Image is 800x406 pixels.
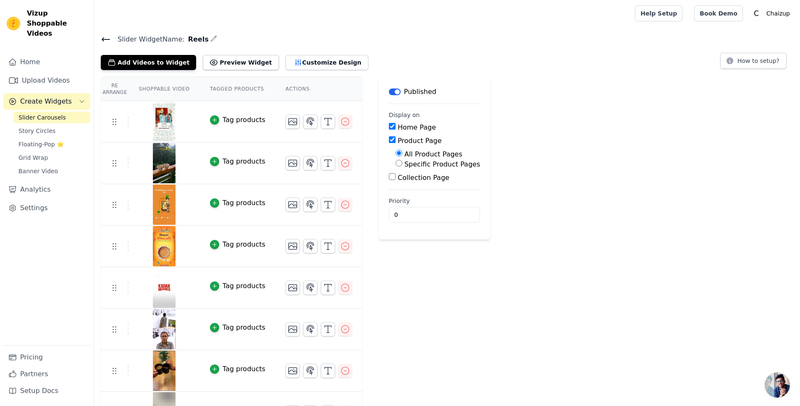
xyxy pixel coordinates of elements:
span: Slider Carousels [18,113,66,122]
div: Tag products [223,281,265,291]
button: Tag products [210,239,265,250]
div: Tag products [223,239,265,250]
legend: Display on [389,111,420,119]
div: Edit Name [210,34,217,45]
text: C [754,9,759,18]
label: Specific Product Pages [404,160,480,168]
div: Tag products [223,364,265,374]
span: Floating-Pop ⭐ [18,140,64,148]
button: Preview Widget [203,55,278,70]
button: C Chaizup [750,6,793,21]
label: Product Page [398,137,442,145]
button: How to setup? [720,53,787,69]
th: Tagged Products [200,77,275,101]
button: Change Thumbnail [286,198,300,212]
span: Reels [185,34,209,44]
button: Change Thumbnail [286,364,300,378]
button: Change Thumbnail [286,115,300,129]
span: Vizup Shoppable Videos [27,8,87,39]
label: Collection Page [398,174,449,182]
img: vizup-images-78af.jpg [152,143,176,183]
a: Settings [3,200,90,216]
a: Upload Videos [3,72,90,89]
a: Home [3,54,90,70]
th: Actions [275,77,362,101]
span: Banner Video [18,167,58,175]
button: Tag products [210,115,265,125]
span: Story Circles [18,127,55,135]
label: Home Page [398,123,436,131]
a: Grid Wrap [13,152,90,164]
button: Tag products [210,364,265,374]
span: Grid Wrap [18,154,48,162]
th: Shoppable Video [129,77,199,101]
span: Create Widgets [20,96,72,107]
img: Vizup [7,17,20,30]
img: vizup-images-786f.jpg [152,351,176,391]
label: All Product Pages [404,150,462,158]
a: Help Setup [635,5,682,21]
label: Priority [389,197,480,205]
a: Banner Video [13,165,90,177]
button: Tag products [210,323,265,333]
button: Change Thumbnail [286,322,300,336]
div: Tag products [223,156,265,167]
a: Setup Docs [3,383,90,399]
div: Tag products [223,198,265,208]
img: vizup-images-e675.jpg [152,185,176,225]
p: Chaizup [763,6,793,21]
button: Change Thumbnail [286,281,300,295]
a: Story Circles [13,125,90,137]
button: Customize Design [286,55,368,70]
a: Open chat [765,372,790,398]
button: Tag products [210,198,265,208]
img: vizup-images-cdef.jpg [152,268,176,308]
span: Slider Widget Name: [111,34,185,44]
img: vizup-images-6bb3.jpg [152,226,176,266]
a: Pricing [3,349,90,366]
button: Create Widgets [3,93,90,110]
th: Re Arrange [101,77,129,101]
a: Partners [3,366,90,383]
img: vizup-images-a989.jpg [152,101,176,142]
button: Change Thumbnail [286,239,300,253]
button: Add Videos to Widget [101,55,196,70]
button: Tag products [210,281,265,291]
p: Published [404,87,436,97]
a: Slider Carousels [13,112,90,123]
div: Tag products [223,115,265,125]
img: vizup-images-bc00.jpg [152,309,176,349]
a: Book Demo [694,5,742,21]
button: Change Thumbnail [286,156,300,170]
div: Tag products [223,323,265,333]
button: Tag products [210,156,265,167]
a: How to setup? [720,59,787,67]
a: Floating-Pop ⭐ [13,138,90,150]
a: Analytics [3,181,90,198]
